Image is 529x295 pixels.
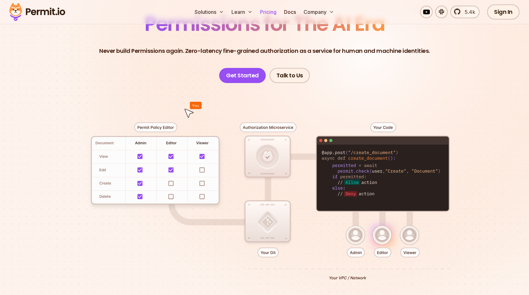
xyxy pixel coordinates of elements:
img: Permit logo [6,1,68,23]
a: 5.4k [450,6,480,18]
button: Learn [229,6,255,18]
span: 5.4k [461,8,475,16]
button: Company [301,6,337,18]
a: Sign In [487,4,520,19]
p: Never build Permissions again. Zero-latency fine-grained authorization as a service for human and... [99,47,430,55]
a: Docs [282,6,299,18]
a: Talk to Us [270,68,310,83]
a: Get Started [219,68,266,83]
a: Pricing [258,6,279,18]
button: Solutions [192,6,226,18]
